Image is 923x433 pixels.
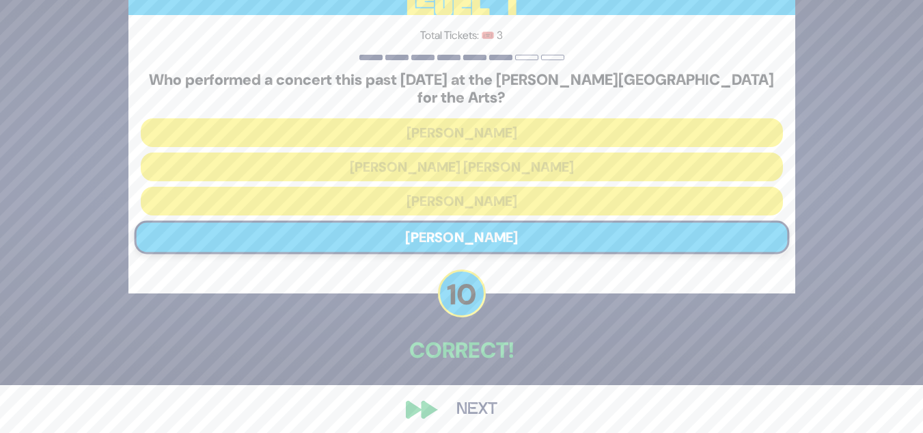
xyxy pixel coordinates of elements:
[128,334,795,367] p: Correct!
[141,153,783,181] button: [PERSON_NAME] [PERSON_NAME]
[141,187,783,215] button: [PERSON_NAME]
[437,394,516,425] button: Next
[141,118,783,147] button: [PERSON_NAME]
[141,27,783,44] p: Total Tickets: 🎟️ 3
[438,270,486,317] p: 10
[134,220,789,254] button: [PERSON_NAME]
[141,71,783,107] h5: Who performed a concert this past [DATE] at the [PERSON_NAME][GEOGRAPHIC_DATA] for the Arts?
